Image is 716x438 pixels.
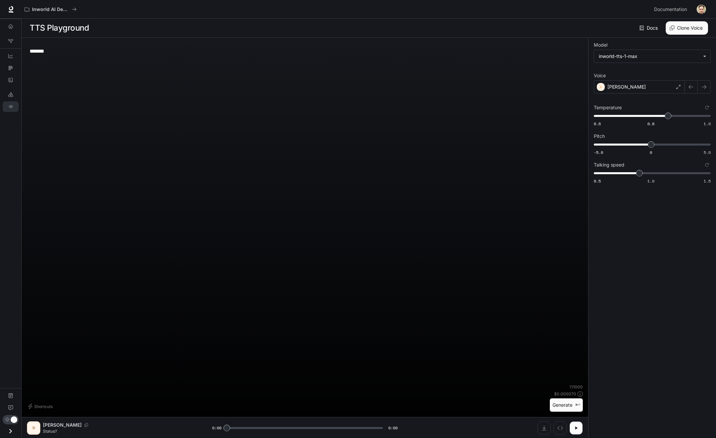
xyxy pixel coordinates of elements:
span: 1.0 [704,121,711,127]
p: Pitch [594,134,605,139]
button: Shortcuts [27,401,55,412]
a: TTS Playground [3,101,19,112]
a: Traces [3,63,19,73]
p: Status? [43,428,196,434]
a: LLM Playground [3,89,19,100]
div: D [28,423,39,433]
a: Dashboards [3,51,19,61]
p: Talking speed [594,163,624,167]
button: All workspaces [22,3,80,16]
p: $ 0.000070 [554,391,576,397]
span: 0 [650,150,652,155]
span: 1.5 [704,178,711,184]
img: User avatar [697,5,706,14]
button: Generate⌘⏎ [550,398,583,412]
p: Voice [594,73,606,78]
p: Inworld AI Demos [32,7,69,12]
p: Temperature [594,105,622,110]
a: Docs [638,21,660,35]
p: [PERSON_NAME] [607,84,646,90]
div: inworld-tts-1-max [594,50,710,63]
span: 0.6 [594,121,601,127]
button: Reset to default [703,161,711,169]
div: inworld-tts-1-max [599,53,700,60]
span: 0.5 [594,178,601,184]
button: Clone Voice [666,21,708,35]
a: Documentation [3,390,19,401]
span: Dark mode toggle [11,416,17,423]
span: -5.0 [594,150,603,155]
span: 5.0 [704,150,711,155]
a: Graph Registry [3,36,19,46]
button: Reset to default [703,104,711,111]
a: Overview [3,21,19,32]
span: 0:00 [212,425,221,431]
span: 0:00 [388,425,398,431]
a: Documentation [651,3,692,16]
p: Model [594,43,607,47]
a: Logs [3,75,19,85]
button: Copy Voice ID [82,423,91,427]
button: Download audio [537,421,551,435]
p: ⌘⏎ [575,403,580,407]
button: Open drawer [3,424,18,438]
span: 0.8 [647,121,654,127]
p: 7 / 1000 [569,384,583,390]
button: Inspect [553,421,567,435]
a: Feedback [3,402,19,413]
p: [PERSON_NAME] [43,422,82,428]
span: 1.0 [647,178,654,184]
h1: TTS Playground [30,21,89,35]
button: User avatar [695,3,708,16]
span: Documentation [654,5,687,14]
